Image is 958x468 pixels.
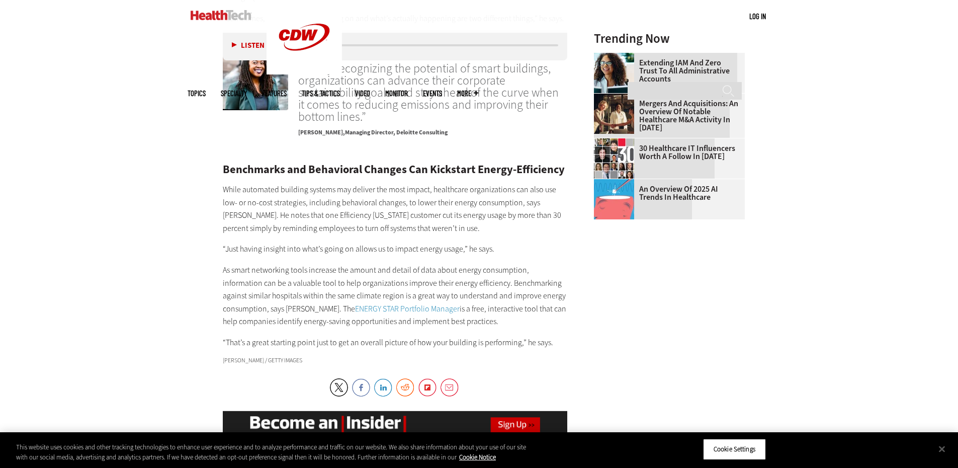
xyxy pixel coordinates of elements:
[385,90,408,97] a: MonITor
[749,12,766,21] a: Log in
[223,243,568,256] p: “Just having insight into what’s going on allows us to impact energy usage,” he says.
[423,90,442,97] a: Events
[16,442,527,462] div: This website uses cookies and other tracking technologies to enhance user experience and to analy...
[223,264,568,328] p: As smart networking tools increase the amount and detail of data about energy consumption, inform...
[355,303,460,314] a: ENERGY STAR Portfolio Manager
[267,66,342,77] a: CDW
[594,138,639,146] a: collage of influencers
[298,55,567,123] span: By recognizing the potential of smart buildings, organizations can advance their corporate sustai...
[749,11,766,22] div: User menu
[223,164,568,175] h2: Benchmarks and Behavioral Changes Can Kickstart Energy-Efficiency
[594,179,634,219] img: illustration of computer chip being put inside head with waves
[457,90,478,97] span: More
[355,90,370,97] a: Video
[223,336,568,349] p: “That’s a great starting point just to get an overall picture of how your building is performing,...
[594,179,639,187] a: illustration of computer chip being put inside head with waves
[302,90,340,97] a: Tips & Tactics
[191,10,251,20] img: Home
[594,185,739,201] a: An Overview of 2025 AI Trends in Healthcare
[594,94,639,102] a: business leaders shake hands in conference room
[223,357,568,363] div: [PERSON_NAME] / getty images
[594,138,634,179] img: collage of influencers
[262,90,287,97] a: Features
[594,94,634,134] img: business leaders shake hands in conference room
[221,90,247,97] span: Specialty
[931,438,953,460] button: Close
[223,183,568,235] p: While automated building systems may deliver the most impact, healthcare organizations can also u...
[298,123,567,137] p: Managing Director, Deloitte Consulting
[188,90,206,97] span: Topics
[703,439,766,460] button: Cookie Settings
[594,100,739,132] a: Mergers and Acquisitions: An Overview of Notable Healthcare M&A Activity in [DATE]
[594,144,739,161] a: 30 Healthcare IT Influencers Worth a Follow in [DATE]
[298,128,345,136] span: [PERSON_NAME]
[459,453,496,461] a: More information about your privacy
